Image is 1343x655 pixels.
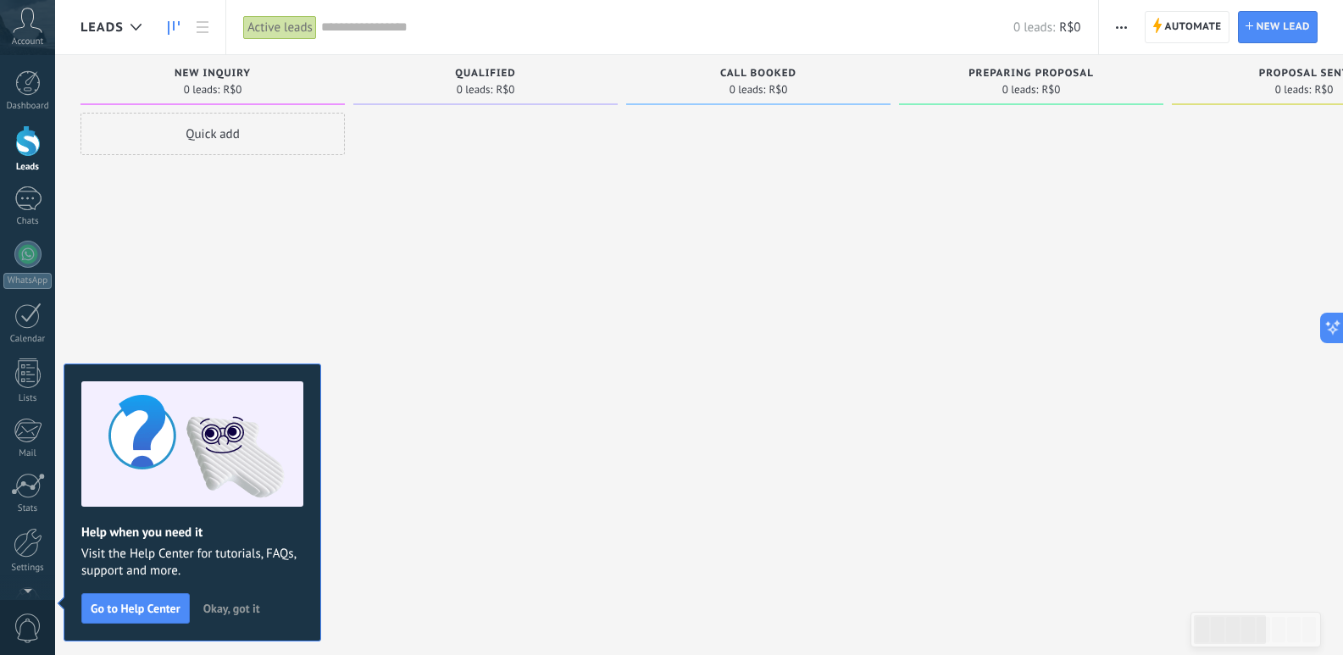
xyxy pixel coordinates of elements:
[12,36,43,47] span: Account
[196,596,268,621] button: Okay, got it
[80,113,345,155] div: Quick add
[1165,12,1222,42] span: Automate
[3,216,53,227] div: Chats
[91,602,180,614] span: Go to Help Center
[1059,19,1080,36] span: R$0
[1275,85,1312,95] span: 0 leads:
[455,68,516,80] span: Qualified
[720,68,796,80] span: Call booked
[496,85,514,95] span: R$0
[3,393,53,404] div: Lists
[81,525,303,541] h2: Help when you need it
[1109,11,1134,43] button: More
[1002,85,1039,95] span: 0 leads:
[730,85,766,95] span: 0 leads:
[3,334,53,345] div: Calendar
[362,68,609,82] div: Qualified
[968,68,1094,80] span: Preparing proposal
[457,85,493,95] span: 0 leads:
[3,448,53,459] div: Mail
[769,85,787,95] span: R$0
[243,15,317,40] div: Active leads
[81,546,303,580] span: Visit the Help Center for tutorials, FAQs, support and more.
[1238,11,1318,43] a: New lead
[1257,12,1310,42] span: New lead
[80,19,124,36] span: Leads
[89,68,336,82] div: New inquiry
[1041,85,1060,95] span: R$0
[188,11,217,44] a: List
[223,85,241,95] span: R$0
[203,602,260,614] span: Okay, got it
[1145,11,1229,43] a: Automate
[3,273,52,289] div: WhatsApp
[184,85,220,95] span: 0 leads:
[3,503,53,514] div: Stats
[1013,19,1055,36] span: 0 leads:
[159,11,188,44] a: Leads
[175,68,251,80] span: New inquiry
[3,162,53,173] div: Leads
[1314,85,1333,95] span: R$0
[3,563,53,574] div: Settings
[907,68,1155,82] div: Preparing proposal
[81,593,190,624] button: Go to Help Center
[3,101,53,112] div: Dashboard
[635,68,882,82] div: Call booked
